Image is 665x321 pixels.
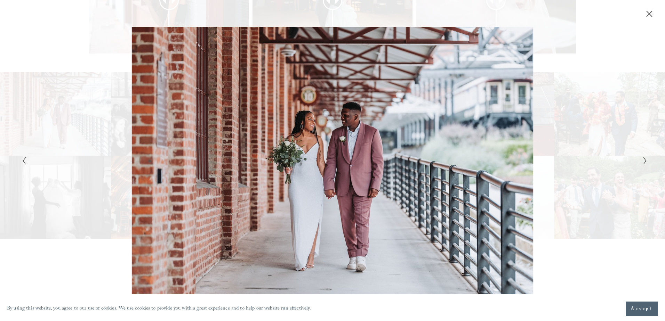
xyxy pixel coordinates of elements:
button: Accept [626,302,658,316]
p: By using this website, you agree to our use of cookies. We use cookies to provide you with a grea... [7,304,311,314]
button: Close [644,10,655,18]
button: Previous Slide [20,156,24,165]
span: Accept [631,305,653,312]
button: Next Slide [641,156,645,165]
